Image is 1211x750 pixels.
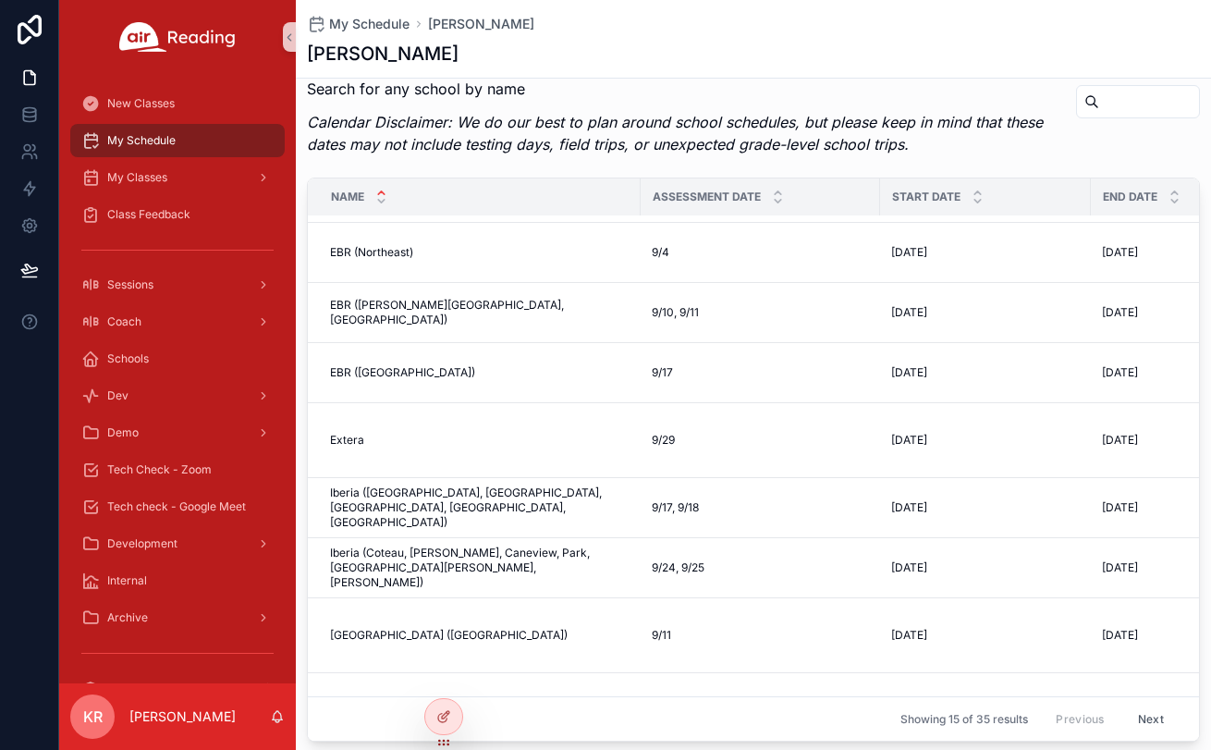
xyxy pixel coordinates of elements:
span: Demo [107,425,139,440]
span: Development [107,536,177,551]
button: Next [1125,705,1177,733]
img: App logo [119,22,236,52]
p: Search for any school by name [307,78,1061,100]
span: Start Date [892,190,960,204]
span: 9/4 [652,245,669,260]
a: Archive [70,601,285,634]
span: [DATE] [1102,628,1138,643]
span: Extera [330,433,364,448]
span: [DATE] [1102,305,1138,320]
span: [DATE] [891,433,927,448]
span: [DATE] [1102,560,1138,575]
span: [DATE] [1102,433,1138,448]
span: EBR (Northeast) [330,245,413,260]
a: Development [70,527,285,560]
span: Name [331,190,364,204]
a: Demo [70,416,285,449]
span: [DATE] [891,560,927,575]
span: Class Feedback [107,207,190,222]
a: My Schedule [70,124,285,157]
a: Schools [70,342,285,375]
span: Archive [107,610,148,625]
span: Coach [107,314,141,329]
span: [DATE] [1102,365,1138,380]
span: 9/17 [652,365,673,380]
span: 9/24, 9/25 [652,560,704,575]
a: My Classes [70,161,285,194]
a: Internal [70,564,285,597]
a: New Classes [70,87,285,120]
a: Dev [70,379,285,412]
span: [DATE] [891,305,927,320]
span: Schools [107,351,149,366]
span: [DATE] [891,365,927,380]
span: Tech Check - Zoom [107,462,212,477]
a: My Schedule [307,15,410,33]
div: scrollable content [59,74,296,683]
a: Tech Check - Zoom [70,453,285,486]
span: EBR ([GEOGRAPHIC_DATA]) [330,365,475,380]
p: [PERSON_NAME] [129,707,236,726]
span: [GEOGRAPHIC_DATA] ([GEOGRAPHIC_DATA]) [330,628,568,643]
span: [DATE] [1102,245,1138,260]
span: My Schedule [107,133,176,148]
span: Academy [107,681,157,695]
span: EBR ([PERSON_NAME][GEOGRAPHIC_DATA], [GEOGRAPHIC_DATA]) [330,298,630,327]
span: My Schedule [329,15,410,33]
span: Tech check - Google Meet [107,499,246,514]
a: Coach [70,305,285,338]
span: 9/17, 9/18 [652,500,699,515]
a: [PERSON_NAME] [428,15,534,33]
span: Assessment Date [653,190,761,204]
span: 9/10, 9/11 [652,305,699,320]
span: Sessions [107,277,153,292]
span: Iberia ([GEOGRAPHIC_DATA], [GEOGRAPHIC_DATA], [GEOGRAPHIC_DATA], [GEOGRAPHIC_DATA], [GEOGRAPHIC_D... [330,486,630,530]
a: Academy [70,671,285,705]
a: Tech check - Google Meet [70,490,285,523]
span: New Classes [107,96,175,111]
span: End Date [1103,190,1157,204]
span: Internal [107,573,147,588]
span: My Classes [107,170,167,185]
span: [DATE] [891,628,927,643]
a: Sessions [70,268,285,301]
h1: [PERSON_NAME] [307,41,459,67]
span: [DATE] [891,245,927,260]
span: Dev [107,388,128,403]
a: Class Feedback [70,198,285,231]
span: [DATE] [1102,500,1138,515]
em: Calendar Disclaimer: We do our best to plan around school schedules, but please keep in mind that... [307,113,1043,154]
span: 9/11 [652,628,671,643]
span: Showing 15 of 35 results [900,712,1028,727]
span: 9/29 [652,433,675,448]
span: KR [83,706,103,728]
span: [DATE] [891,500,927,515]
span: Iberia (Coteau, [PERSON_NAME], Caneview, Park, [GEOGRAPHIC_DATA][PERSON_NAME], [PERSON_NAME]) [330,546,630,590]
